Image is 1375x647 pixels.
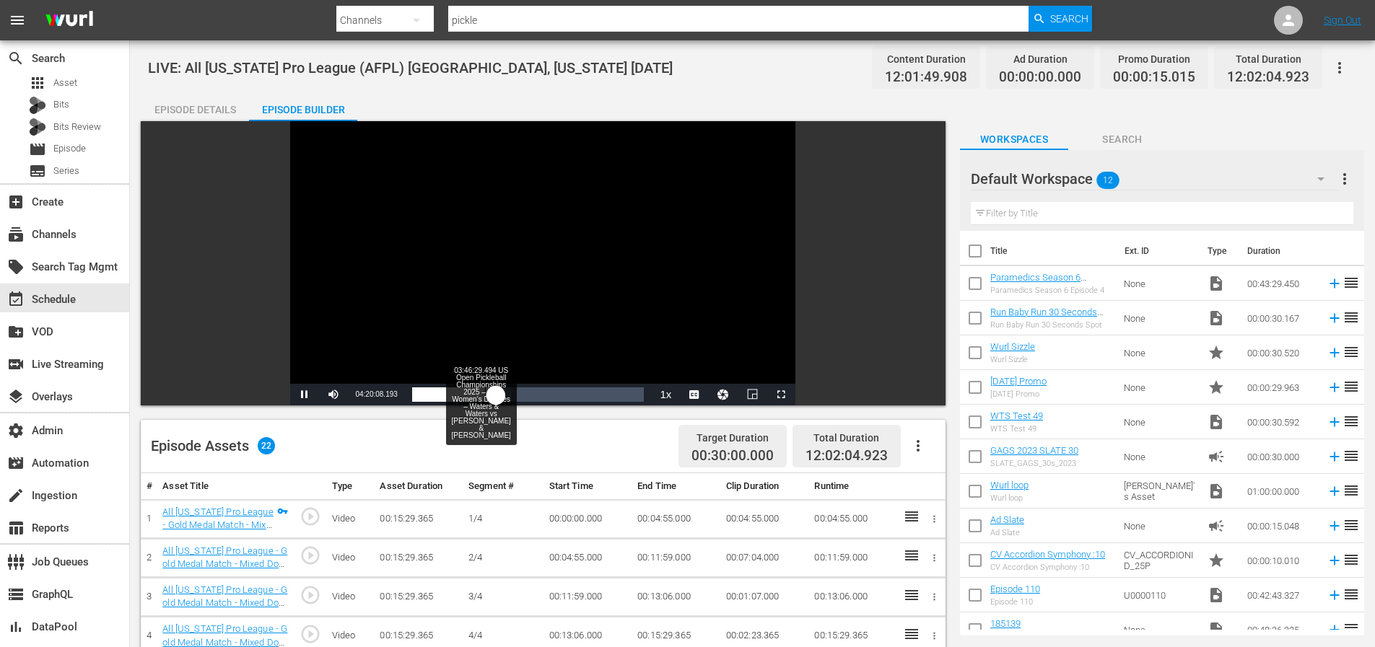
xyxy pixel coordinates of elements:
div: Video Player [290,121,795,405]
span: Workspaces [960,131,1068,149]
svg: Add to Episode [1327,276,1343,291]
td: 00:00:30.592 [1241,405,1321,439]
div: Episode 110 [990,597,1040,607]
td: None [1118,335,1202,370]
button: Picture-in-Picture [738,384,767,405]
svg: Add to Episode [1327,483,1343,499]
td: 1 [141,499,157,538]
span: Video [1208,483,1225,500]
span: play_circle_outline [300,506,321,527]
svg: Add to Episode [1327,414,1343,430]
span: reorder [1343,378,1360,395]
th: Runtime [808,473,897,500]
td: Video [326,577,375,616]
td: 00:04:55.000 [720,499,809,538]
svg: Add to Episode [1327,345,1343,361]
a: All [US_STATE] Pro League - Gold Medal Match - Mixed Doubles Open - [US_STATE] Summer Smash (Elli... [162,545,287,597]
a: Wurl loop [990,480,1029,490]
td: 00:48:26.325 [1241,612,1321,647]
span: Video [1208,586,1225,604]
td: 00:00:29.963 [1241,370,1321,405]
svg: Add to Episode [1327,310,1343,326]
div: [DATE] Promo [990,389,1047,399]
td: None [1118,370,1202,405]
a: GAGS 2023 SLATE 30 [990,445,1078,456]
span: DataPool [7,618,25,635]
td: None [1118,509,1202,543]
div: Default Workspace [971,159,1338,199]
button: Mute [319,384,348,405]
span: 22 [258,437,275,454]
span: Ad [1208,448,1225,465]
svg: Add to Episode [1327,379,1343,395]
span: reorder [1343,586,1360,603]
a: 185139 [990,618,1021,629]
span: reorder [1343,447,1360,465]
div: Wurl loop [990,493,1029,503]
td: 1/4 [463,499,543,538]
td: 00:13:06.000 [632,577,720,616]
td: 00:00:00.000 [544,499,632,538]
div: Run Baby Run 30 Seconds Spot [990,320,1112,330]
td: 2 [141,538,157,577]
span: Search [7,50,25,67]
th: Asset Title [157,473,294,500]
td: 00:00:30.167 [1241,301,1321,335]
div: Total Duration [1227,49,1309,69]
td: None [1118,266,1202,301]
span: Live Streaming [7,356,25,373]
th: Start Time [544,473,632,500]
span: Search [1068,131,1177,149]
td: 00:00:15.048 [1241,509,1321,543]
span: Bits Review [53,120,101,134]
span: 00:30:00.000 [691,448,774,465]
button: Jump To Time [709,384,738,405]
svg: Add to Episode [1327,449,1343,465]
span: reorder [1343,274,1360,291]
svg: Add to Episode [1327,622,1343,638]
img: ans4CAIJ8jUAAAAAAAAAAAAAAAAAAAAAAAAgQb4GAAAAAAAAAAAAAAAAAAAAAAAAJMjXAAAAAAAAAAAAAAAAAAAAAAAAgAT5G... [35,4,104,38]
span: 00:00:15.015 [1113,69,1195,86]
td: U0000110 [1118,578,1202,612]
span: Reports [7,519,25,537]
span: Asset [53,76,77,90]
a: CV Accordion Symphony :10 [990,549,1105,560]
a: Ad Slate [990,514,1024,525]
th: Duration [1239,231,1325,271]
a: All [US_STATE] Pro League - Gold Medal Match - Mixed Doubles Open - [US_STATE] Summer Smash (Elli... [162,584,287,635]
div: SLATE_GAGS_30s_2023 [990,459,1078,468]
svg: Add to Episode [1327,518,1343,534]
td: None [1118,439,1202,474]
th: Ext. ID [1116,231,1199,271]
td: 00:42:43.327 [1241,578,1321,612]
div: Bits [29,97,46,114]
td: 01:00:00.000 [1241,474,1321,509]
div: Progress Bar [412,387,645,402]
th: Segment # [463,473,543,500]
div: Promo Duration [1113,49,1195,69]
span: Video [1208,309,1225,327]
span: Episode [53,141,86,156]
th: # [141,473,157,500]
td: [PERSON_NAME]'s Asset [1118,474,1202,509]
span: reorder [1343,343,1360,361]
td: 00:15:29.365 [374,577,463,616]
div: Episode Details [141,92,249,127]
td: 00:43:29.450 [1241,266,1321,301]
div: Wurl Sizzle [990,355,1035,364]
div: Paramedics Season 6 Episode 4 [990,286,1112,295]
div: WTS Test 49 [990,424,1043,433]
td: None [1118,612,1202,647]
span: Search [1050,6,1088,32]
a: Sign Out [1324,14,1361,26]
span: Promo [1208,379,1225,396]
th: End Time [632,473,720,500]
button: Captions [680,384,709,405]
span: Video [1208,413,1225,431]
div: Ad Slate [990,528,1024,537]
span: Series [53,164,79,178]
div: Target Duration [691,428,774,448]
th: Asset Duration [374,473,463,500]
span: play_circle_outline [300,545,321,566]
span: reorder [1343,620,1360,638]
